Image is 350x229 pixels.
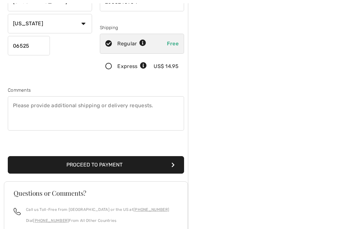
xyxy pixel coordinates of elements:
[117,63,147,71] div: Express
[33,219,69,223] a: [PHONE_NUMBER]
[14,190,178,197] h3: Questions or Comments?
[154,63,179,71] div: US$ 14.95
[26,207,169,213] p: Call us Toll-Free from [GEOGRAPHIC_DATA] or the US at
[26,218,169,224] p: Dial From All Other Countries
[8,36,50,56] input: Zip/Postal Code
[167,41,179,47] span: Free
[14,208,21,215] img: call
[100,25,184,31] div: Shipping
[134,208,169,212] a: [PHONE_NUMBER]
[117,40,146,48] div: Regular
[8,156,184,174] button: Proceed to Payment
[8,87,184,94] div: Comments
